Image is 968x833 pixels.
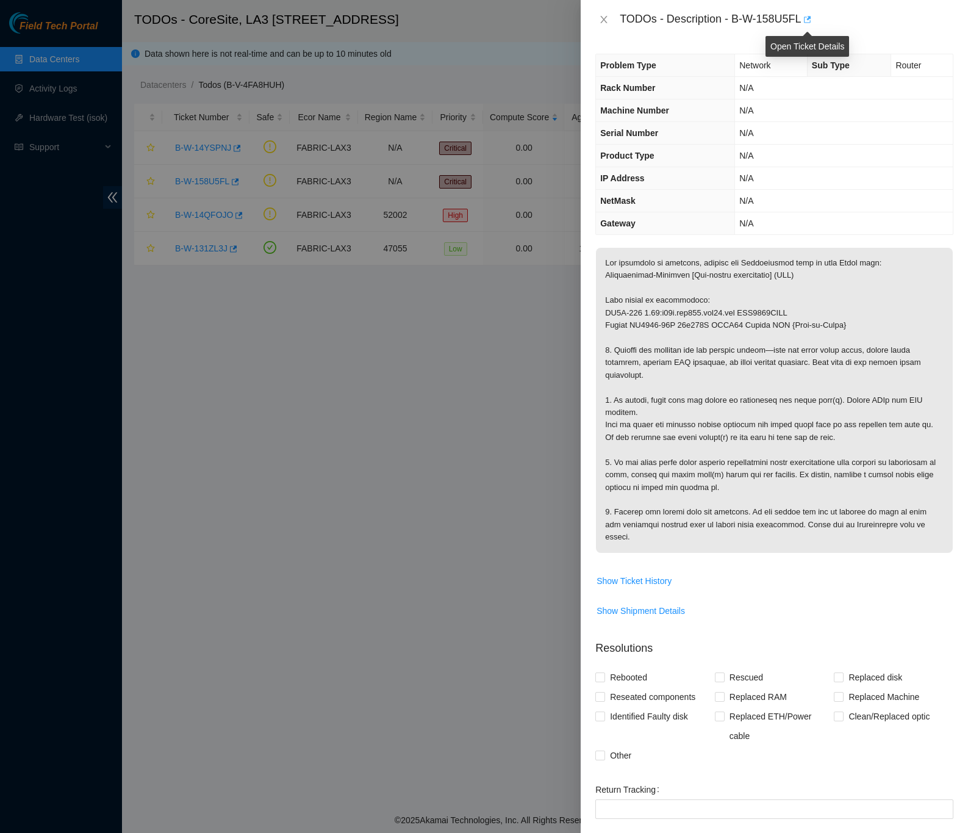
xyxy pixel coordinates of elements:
span: N/A [739,128,753,138]
span: N/A [739,196,753,206]
span: Sub Type [812,60,850,70]
span: Other [605,746,636,765]
span: Replaced RAM [725,687,792,707]
span: N/A [739,151,753,160]
span: N/A [739,218,753,228]
button: Show Shipment Details [596,601,686,621]
button: Show Ticket History [596,571,672,591]
span: N/A [739,106,753,115]
span: Product Type [600,151,654,160]
span: Serial Number [600,128,658,138]
span: Rebooted [605,668,652,687]
span: Router [895,60,921,70]
span: Network [739,60,770,70]
label: Return Tracking [595,780,664,799]
span: Clean/Replaced optic [844,707,934,726]
span: close [599,15,609,24]
div: Open Ticket Details [765,36,849,57]
span: Reseated components [605,687,700,707]
span: NetMask [600,196,636,206]
span: Replaced Machine [844,687,924,707]
span: N/A [739,83,753,93]
span: Identified Faulty disk [605,707,693,726]
span: Gateway [600,218,636,228]
span: IP Address [600,173,644,183]
span: Replaced disk [844,668,907,687]
p: Resolutions [595,630,953,657]
input: Return Tracking [595,799,953,819]
div: TODOs - Description - B-W-158U5FL [620,10,953,29]
p: Lor ipsumdolo si ametcons, adipisc eli Seddoeiusmod temp in utla Etdol magn: Aliquaenimad-Minimve... [596,248,953,553]
span: Machine Number [600,106,669,115]
span: Rack Number [600,83,655,93]
span: Show Shipment Details [597,604,685,618]
span: N/A [739,173,753,183]
button: Close [595,14,612,26]
span: Rescued [725,668,768,687]
span: Show Ticket History [597,574,672,588]
span: Problem Type [600,60,656,70]
span: Replaced ETH/Power cable [725,707,834,746]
